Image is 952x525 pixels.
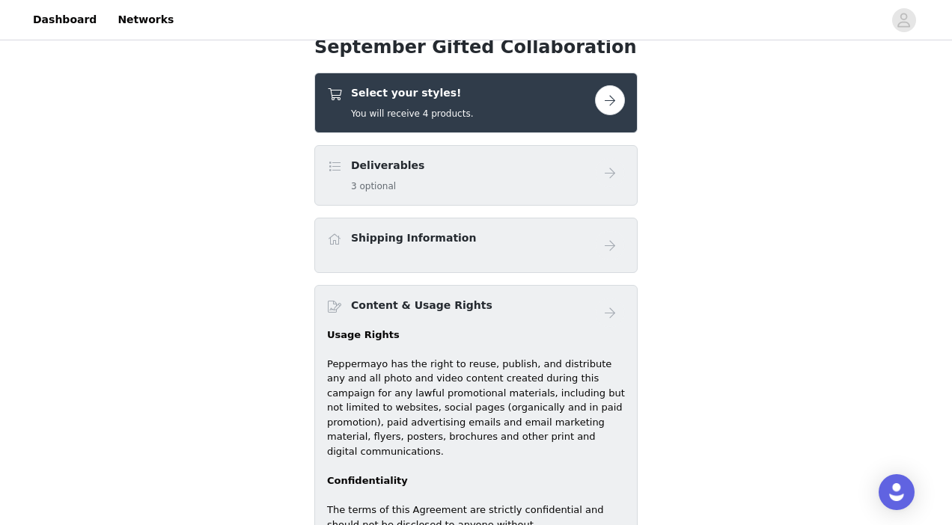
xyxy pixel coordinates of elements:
h4: Shipping Information [351,230,476,246]
div: avatar [897,8,911,32]
a: Networks [109,3,183,37]
strong: Confidentiality [327,475,408,486]
strong: Usage Rights [327,329,400,340]
div: Shipping Information [314,218,638,273]
div: Select your styles! [314,73,638,133]
div: Open Intercom Messenger [879,474,915,510]
h4: Select your styles! [351,85,473,101]
h5: You will receive 4 products. [351,107,473,120]
h4: Deliverables [351,158,424,174]
h5: 3 optional [351,179,424,193]
div: Deliverables [314,145,638,206]
h4: Content & Usage Rights [351,298,492,313]
h1: September Gifted Collaboration [314,34,638,61]
a: Dashboard [24,3,106,37]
